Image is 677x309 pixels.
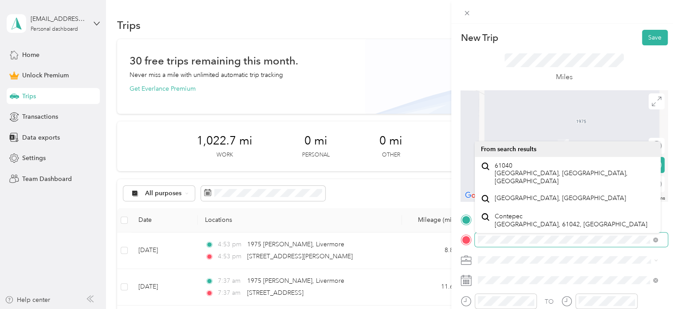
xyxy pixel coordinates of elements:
[545,297,554,306] div: TO
[481,145,536,153] span: From search results
[495,213,647,228] span: Contepec [GEOGRAPHIC_DATA], 61042, [GEOGRAPHIC_DATA]
[495,162,655,185] span: 61040 [GEOGRAPHIC_DATA], [GEOGRAPHIC_DATA], [GEOGRAPHIC_DATA]
[463,190,492,201] img: Google
[463,190,492,201] a: Open this area in Google Maps (opens a new window)
[642,30,668,45] button: Save
[556,72,573,83] p: Miles
[461,32,498,44] p: New Trip
[627,259,677,309] iframe: Everlance-gr Chat Button Frame
[495,194,626,202] span: [GEOGRAPHIC_DATA], [GEOGRAPHIC_DATA]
